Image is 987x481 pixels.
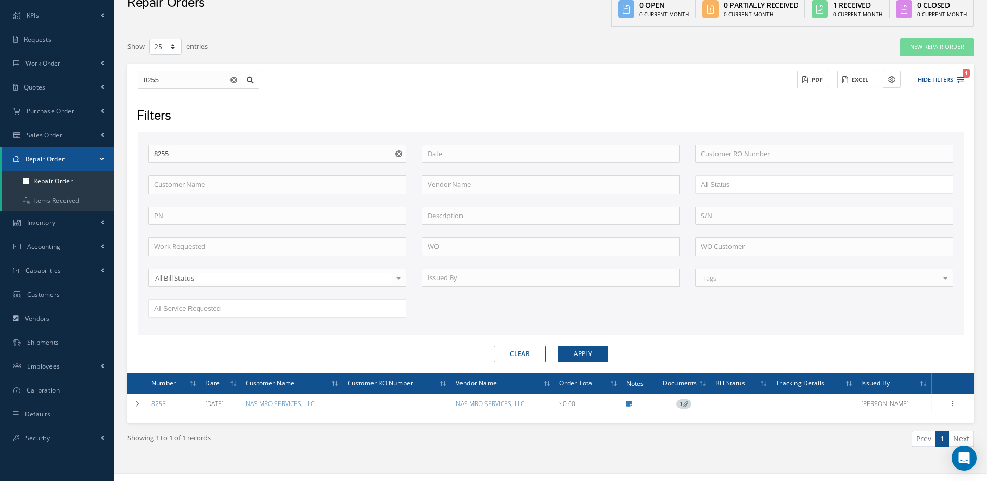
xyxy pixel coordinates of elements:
input: Issued By [422,269,680,287]
svg: Reset [230,77,237,83]
input: Date [422,145,680,163]
input: PN [148,207,406,225]
a: NAS MRO SERVICES, LLC. [456,399,526,408]
span: Customers [27,290,60,299]
span: All Bill Status [152,273,392,283]
button: Excel [837,71,875,89]
div: Showing 1 to 1 of 1 records [120,431,551,455]
span: KPIs [27,11,39,20]
a: Repair Order [2,147,114,171]
a: New Repair Order [900,38,974,56]
span: Sales Order [27,131,62,140]
td: $0.00 [555,394,622,414]
span: Tags [700,273,716,284]
span: Number [151,377,176,387]
div: 0 Current Month [833,10,882,18]
span: Vendors [25,314,50,323]
input: Description [422,207,680,225]
label: entries [186,37,208,52]
span: Work Order [25,59,61,68]
input: Vendor Name [422,175,680,194]
div: 0 Current Month [917,10,967,18]
input: Search by RO Number [138,71,241,90]
span: Customer RO Number [348,377,414,387]
span: Shipments [27,338,59,347]
input: RO Number [148,145,406,163]
span: Calibration [27,386,60,395]
span: Issued By [861,377,890,387]
input: S/N [695,207,953,225]
span: Defaults [25,410,50,419]
span: Notes [626,378,644,388]
span: Requests [24,35,52,44]
input: WO [422,237,680,256]
button: Reset [228,71,241,90]
span: Date [205,377,220,387]
input: WO Customer [695,237,953,256]
svg: Reset [395,150,402,157]
button: Apply [558,346,608,362]
a: NAS MRO SERVICES, LLC [246,399,314,408]
span: Repair Order [25,155,65,163]
span: Vendor Name [456,377,497,387]
span: Security [25,434,50,442]
div: 0 Current Month [639,10,689,18]
input: Customer RO Number [695,145,953,163]
span: Customer Name [246,377,295,387]
span: Accounting [27,242,61,251]
span: Tracking Details [776,377,824,387]
button: Reset [393,145,406,163]
span: Inventory [27,218,56,227]
span: Capabilities [25,266,61,275]
a: 1 [935,431,949,447]
div: Open Intercom Messenger [952,446,977,471]
span: Order Total [559,377,594,387]
a: Items Received [2,191,114,211]
a: 1 [676,399,691,408]
button: Hide Filters1 [908,71,964,88]
a: 8255 [151,399,166,408]
button: Clear [494,346,546,362]
div: Filters [129,107,970,126]
span: Employees [27,362,60,371]
span: 1 [963,69,970,78]
span: Documents [663,377,697,387]
input: Customer Name [148,175,406,194]
td: [PERSON_NAME] [857,394,931,414]
span: Bill Status [715,377,745,387]
span: Quotes [24,83,46,92]
a: Repair Order [2,171,114,191]
td: [DATE] [201,394,241,414]
span: Purchase Order [27,107,74,116]
button: PDF [797,71,829,89]
div: 0 Current Month [724,10,798,18]
input: Work Requested [148,237,406,256]
label: Show [127,37,145,52]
